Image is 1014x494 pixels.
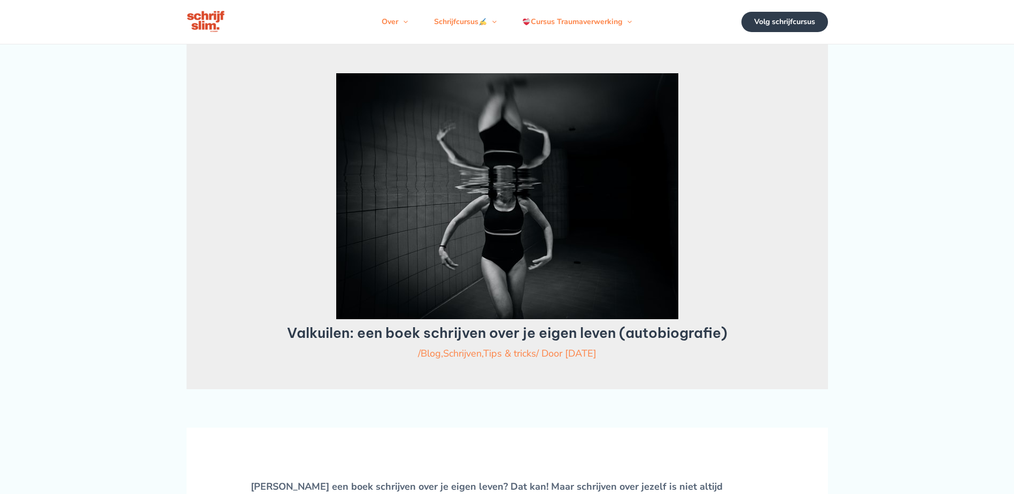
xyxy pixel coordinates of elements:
span: Menu schakelen [622,6,632,38]
a: [DATE] [565,347,597,360]
img: ✍️ [479,18,486,26]
a: SchrijfcursusMenu schakelen [421,6,509,38]
nav: Navigatie op de site: Menu [369,6,645,38]
a: Tips & tricks [483,347,536,360]
span: , , [421,347,536,360]
span: Menu schakelen [487,6,497,38]
a: Cursus TraumaverwerkingMenu schakelen [509,6,645,38]
div: / / Door [226,346,788,360]
img: ❤️‍🩹 [523,18,530,26]
a: Blog [421,347,441,360]
a: Schrijven [443,347,482,360]
img: valkuilen wanneer je een boek over je eigen leven (autobiografie of levensverhaal) schrijft [336,73,678,319]
a: Volg schrijfcursus [741,12,828,32]
img: schrijfcursus schrijfslim academy [187,10,226,34]
a: OverMenu schakelen [369,6,421,38]
span: Menu schakelen [398,6,408,38]
h1: Valkuilen: een boek schrijven over je eigen leven (autobiografie) [226,325,788,341]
